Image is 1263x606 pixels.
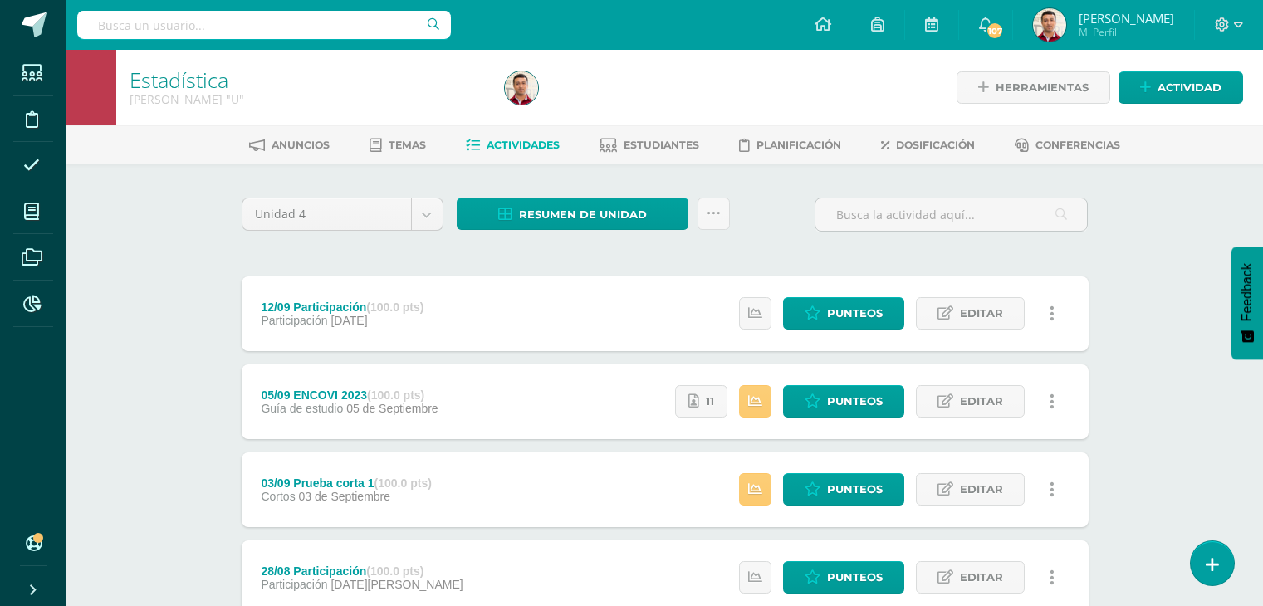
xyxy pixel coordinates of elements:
[366,564,423,578] strong: (100.0 pts)
[367,389,424,402] strong: (100.0 pts)
[370,132,426,159] a: Temas
[261,402,343,415] span: Guía de estudio
[272,139,330,151] span: Anuncios
[1079,25,1174,39] span: Mi Perfil
[960,474,1003,505] span: Editar
[1119,71,1243,104] a: Actividad
[827,386,883,417] span: Punteos
[783,561,904,594] a: Punteos
[261,476,431,490] div: 03/09 Prueba corta 1
[261,389,438,402] div: 05/09 ENCOVI 2023
[815,198,1087,231] input: Busca la actividad aquí...
[130,66,228,94] a: Estadística
[366,301,423,314] strong: (100.0 pts)
[77,11,451,39] input: Busca un usuario...
[960,386,1003,417] span: Editar
[986,22,1004,40] span: 107
[957,71,1110,104] a: Herramientas
[783,473,904,506] a: Punteos
[827,562,883,593] span: Punteos
[346,402,438,415] span: 05 de Septiembre
[330,314,367,327] span: [DATE]
[457,198,688,230] a: Resumen de unidad
[1158,72,1221,103] span: Actividad
[1231,247,1263,359] button: Feedback - Mostrar encuesta
[1035,139,1120,151] span: Conferencias
[1033,8,1066,42] img: bd4157fbfc90b62d33b85294f936aae1.png
[996,72,1089,103] span: Herramientas
[896,139,975,151] span: Dosificación
[1240,263,1255,321] span: Feedback
[827,474,883,505] span: Punteos
[960,298,1003,329] span: Editar
[600,132,699,159] a: Estudiantes
[261,301,423,314] div: 12/09 Participación
[783,385,904,418] a: Punteos
[261,564,463,578] div: 28/08 Participación
[130,68,485,91] h1: Estadística
[675,385,727,418] a: 11
[519,199,647,230] span: Resumen de unidad
[783,297,904,330] a: Punteos
[1015,132,1120,159] a: Conferencias
[827,298,883,329] span: Punteos
[330,578,463,591] span: [DATE][PERSON_NAME]
[505,71,538,105] img: bd4157fbfc90b62d33b85294f936aae1.png
[960,562,1003,593] span: Editar
[624,139,699,151] span: Estudiantes
[1079,10,1174,27] span: [PERSON_NAME]
[389,139,426,151] span: Temas
[466,132,560,159] a: Actividades
[374,476,432,490] strong: (100.0 pts)
[261,490,295,503] span: Cortos
[739,132,841,159] a: Planificación
[261,578,327,591] span: Participación
[255,198,399,230] span: Unidad 4
[261,314,327,327] span: Participación
[130,91,485,107] div: Quinto Bachillerato 'U'
[242,198,443,230] a: Unidad 4
[756,139,841,151] span: Planificación
[299,490,391,503] span: 03 de Septiembre
[249,132,330,159] a: Anuncios
[881,132,975,159] a: Dosificación
[706,386,714,417] span: 11
[487,139,560,151] span: Actividades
